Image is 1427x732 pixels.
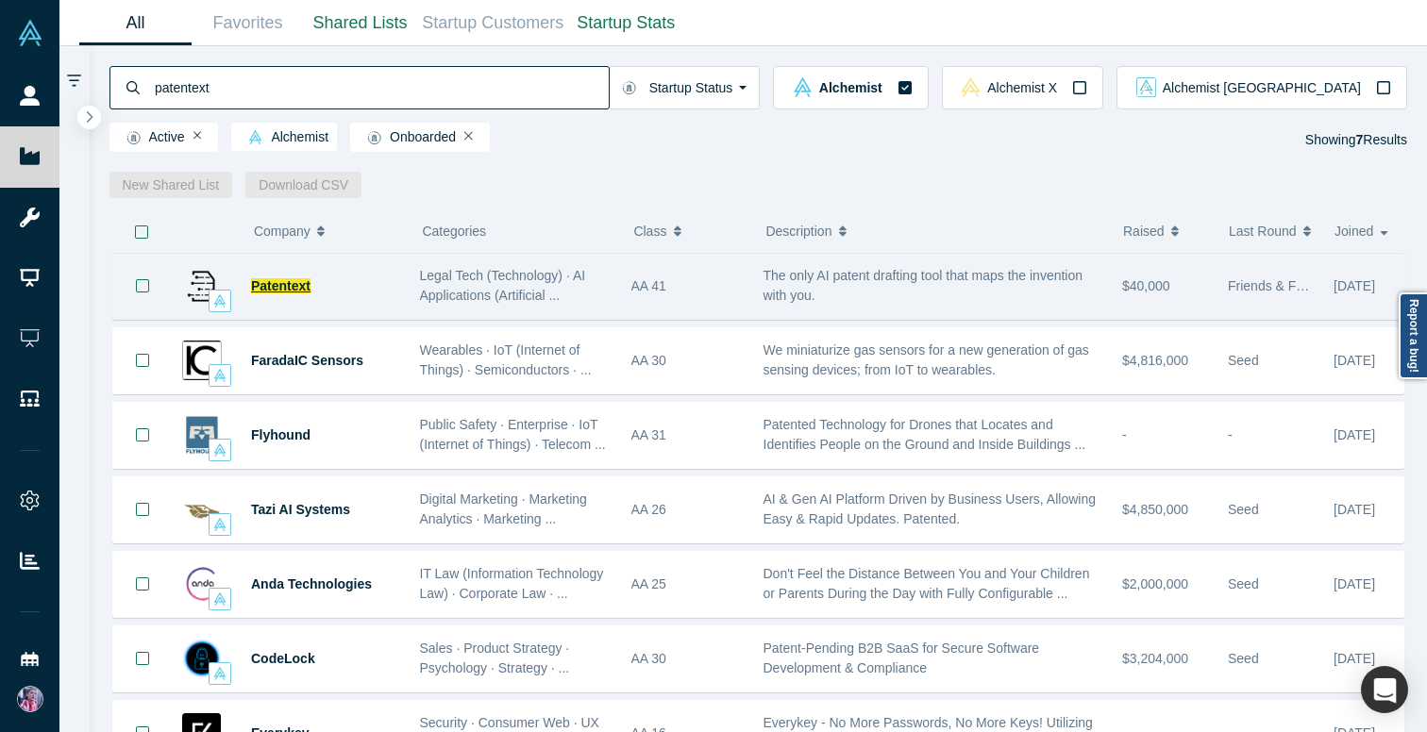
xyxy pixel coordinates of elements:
a: Startup Customers [416,1,570,45]
button: Class [633,211,736,251]
img: alchemist Vault Logo [248,130,262,144]
span: [DATE] [1334,576,1375,591]
img: Tazi AI Systems's Logo [182,490,222,529]
span: Public Safety · Enterprise · IoT (Internet of Things) · Telecom ... [420,417,606,452]
button: Remove Filter [464,129,473,142]
span: Alchemist [240,130,328,145]
a: Anda Technologies [251,576,372,591]
img: alchemist Vault Logo [213,294,227,308]
span: [DATE] [1334,353,1375,368]
span: Alchemist [819,81,882,94]
button: Bookmark [113,253,172,319]
img: Startup status [622,80,636,95]
span: Company [254,211,311,251]
button: alchemistx Vault LogoAlchemist X [942,66,1103,109]
span: Active [118,130,185,145]
span: Last Round [1229,211,1297,251]
span: Legal Tech (Technology) · AI Applications (Artificial ... [420,268,586,303]
button: Bookmark [113,328,172,393]
input: Search by company name, class, customer, one-liner or category [153,65,609,109]
span: [DATE] [1334,278,1375,293]
span: Seed [1228,651,1259,666]
a: Shared Lists [304,1,416,45]
span: - [1228,427,1233,442]
a: Report a bug! [1399,292,1427,379]
img: alchemist Vault Logo [213,667,227,680]
span: Alchemist [GEOGRAPHIC_DATA] [1163,81,1361,94]
button: Company [254,211,393,251]
span: Joined [1335,211,1373,251]
img: Alex Miguel's Account [17,686,43,712]
img: alchemistx Vault Logo [961,77,981,97]
span: Friends & Family [1228,278,1327,293]
img: alchemist Vault Logo [793,77,813,97]
span: Don't Feel the Distance Between You and Your Children or Parents During the Day with Fully Config... [764,566,1090,601]
span: AI & Gen AI Platform Driven by Business Users, Allowing Easy & Rapid Updates. Patented. [764,491,1096,526]
button: alchemist_aj Vault LogoAlchemist [GEOGRAPHIC_DATA] [1116,66,1407,109]
span: Wearables · IoT (Internet of Things) · Semiconductors · ... [420,342,592,377]
a: CodeLock [251,651,315,666]
img: Anda Technologies's Logo [182,564,222,604]
div: AA 25 [631,552,744,617]
span: Categories [422,224,486,239]
div: AA 30 [631,328,744,393]
div: AA 41 [631,254,744,319]
span: Alchemist X [987,81,1057,94]
a: Flyhound [251,427,311,442]
span: Patent-Pending B2B SaaS for Secure Software Development & Compliance [764,640,1040,675]
img: Startup status [126,130,141,145]
span: Seed [1228,353,1259,368]
button: New Shared List [109,172,233,198]
a: FaradaIC Sensors [251,353,363,368]
button: Bookmark [113,626,172,691]
a: Startup Stats [570,1,682,45]
button: Last Round [1229,211,1315,251]
img: alchemist Vault Logo [213,443,227,457]
span: Class [633,211,666,251]
img: Patentext's Logo [182,266,222,306]
span: Showing Results [1305,132,1407,147]
span: IT Law (Information Technology Law) · Corporate Law · ... [420,566,604,601]
span: We miniaturize gas sensors for a new generation of gas sensing devices; from IoT to wearables. [764,342,1089,377]
button: Joined [1335,211,1394,251]
img: FaradaIC Sensors's Logo [182,341,222,380]
img: Alchemist Vault Logo [17,20,43,46]
span: Patented Technology for Drones that Locates and Identifies People on the Ground and Inside Buildi... [764,417,1086,452]
a: All [79,1,192,45]
strong: 7 [1356,132,1364,147]
img: Startup status [367,130,381,145]
button: Startup Status [609,66,761,109]
a: Patentext [251,278,311,293]
button: Download CSV [245,172,361,198]
span: The only AI patent drafting tool that maps the invention with you. [764,268,1083,303]
button: Remove Filter [193,129,202,142]
img: alchemist Vault Logo [213,518,227,531]
button: Raised [1123,211,1209,251]
span: $4,850,000 [1122,502,1188,517]
div: AA 31 [631,403,744,468]
span: - [1122,427,1127,442]
span: Seed [1228,576,1259,591]
a: Tazi AI Systems [251,502,350,517]
button: alchemist Vault LogoAlchemist [773,66,928,109]
span: $2,000,000 [1122,576,1188,591]
span: Seed [1228,502,1259,517]
span: $40,000 [1122,278,1170,293]
span: Description [765,211,831,251]
span: Digital Marketing · Marketing Analytics · Marketing ... [420,491,587,526]
button: Bookmark [113,477,172,542]
button: Bookmark [113,403,172,468]
span: Raised [1123,211,1165,251]
span: [DATE] [1334,502,1375,517]
span: [DATE] [1334,427,1375,442]
img: CodeLock's Logo [182,639,222,678]
img: alchemist Vault Logo [213,369,227,382]
span: Onboarded [359,130,456,145]
img: Flyhound's Logo [182,415,222,455]
button: Description [765,211,1103,251]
